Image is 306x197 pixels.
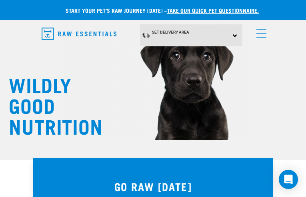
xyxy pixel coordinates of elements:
h3: GO RAW [DATE] [49,180,257,193]
a: menu [252,24,267,38]
h1: WILDLY GOOD NUTRITION [9,74,89,136]
div: Open Intercom Messenger [279,170,298,189]
img: van-moving.png [142,32,150,38]
a: take our quick pet questionnaire. [167,9,259,12]
span: Set Delivery Area [152,30,189,34]
img: Raw Essentials Logo [42,28,116,40]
